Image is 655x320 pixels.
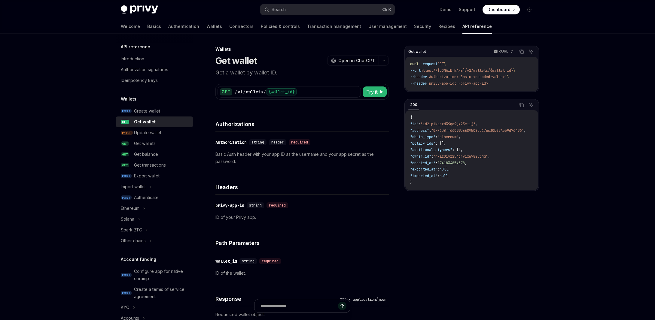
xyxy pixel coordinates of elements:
span: GET [121,152,129,157]
a: Security [414,19,431,34]
span: "owner_id" [410,154,431,159]
div: Search... [272,6,288,13]
p: Basic Auth header with your app ID as the username and your app secret as the password. [215,151,389,165]
div: GET [220,88,232,95]
span: Ctrl K [382,7,391,12]
button: Ask AI [527,48,535,56]
span: "0xF1DBff66C993EE895C8cb176c30b07A559d76496" [431,128,524,133]
span: POST [121,273,132,277]
p: Get a wallet by wallet ID. [215,68,389,77]
span: --header [410,81,427,86]
div: Wallets [215,46,389,52]
div: Update wallet [134,129,161,136]
p: cURL [499,49,508,54]
a: POSTCreate wallet [116,106,193,116]
span: : [429,128,431,133]
div: Authorization [215,139,247,145]
span: : [435,134,437,139]
span: "ethereum" [437,134,458,139]
a: Introduction [116,53,193,64]
span: 'privy-app-id: <privy-app-id>' [427,81,490,86]
span: : [], [435,141,446,146]
span: : [419,122,421,126]
span: PATCH [121,131,133,135]
span: , [475,122,477,126]
div: Get balance [134,151,158,158]
h5: Account funding [121,256,156,263]
div: Get wallet [134,118,156,125]
div: Solana [121,216,134,223]
a: POSTConfigure app for native onramp [116,266,193,284]
span: "imported_at" [410,174,437,178]
span: Get wallet [408,49,426,54]
span: "additional_signers" [410,147,452,152]
div: 200 [408,101,419,108]
h5: Wallets [121,95,136,103]
button: Copy the contents from the code block [518,48,526,56]
span: \ [507,74,509,79]
h4: Headers [215,183,389,191]
div: / [243,89,245,95]
span: "chain_type" [410,134,435,139]
span: { [410,115,412,120]
span: POST [121,195,132,200]
div: privy-app-id [215,202,244,208]
span: } [410,180,412,185]
div: Create wallet [134,107,160,115]
a: Demo [440,7,452,13]
span: \ [444,62,446,66]
span: , [458,134,461,139]
span: --url [410,68,421,73]
button: Try it [363,86,387,97]
div: wallet_id [215,258,237,264]
a: PATCHUpdate wallet [116,127,193,138]
div: {wallet_id} [267,88,297,95]
div: Authorization signatures [121,66,168,73]
div: KYC [121,304,129,311]
span: string [242,259,254,264]
span: "created_at" [410,161,435,165]
span: "policy_ids" [410,141,435,146]
a: POSTExport wallet [116,171,193,181]
span: : [], [452,147,463,152]
a: Transaction management [307,19,361,34]
a: Idempotency keys [116,75,193,86]
span: "rkiz0ivz254drv1xw982v3jq" [433,154,488,159]
div: Authenticate [134,194,159,201]
span: null [440,167,448,172]
a: Basics [147,19,161,34]
h1: Get wallet [215,55,257,66]
p: ID of your Privy app. [215,214,389,221]
span: : [437,174,440,178]
a: POSTAuthenticate [116,192,193,203]
span: 1741834854578 [437,161,465,165]
div: required [259,258,281,264]
div: 200 - application/json [338,297,389,303]
div: required [267,202,288,208]
h4: Authorizations [215,120,389,128]
span: , [465,161,467,165]
div: required [289,139,310,145]
button: Open in ChatGPT [327,56,379,66]
span: : [431,154,433,159]
span: string [249,203,262,208]
div: Create a terms of service agreement [134,286,189,300]
a: Dashboard [483,5,520,14]
a: Welcome [121,19,140,34]
div: Get transactions [134,162,166,169]
button: cURL [490,47,516,57]
span: "address" [410,128,429,133]
button: Copy the contents from the code block [518,101,526,109]
span: , [488,154,490,159]
a: Authorization signatures [116,64,193,75]
span: "id2tptkqrxd39qo9j423etij" [421,122,475,126]
span: , [448,167,450,172]
span: : [437,167,440,172]
a: Support [459,7,475,13]
div: Import wallet [121,183,146,190]
div: Get wallets [134,140,156,147]
span: POST [121,109,132,113]
div: Other chains [121,237,146,244]
div: Introduction [121,55,144,62]
span: --request [419,62,437,66]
